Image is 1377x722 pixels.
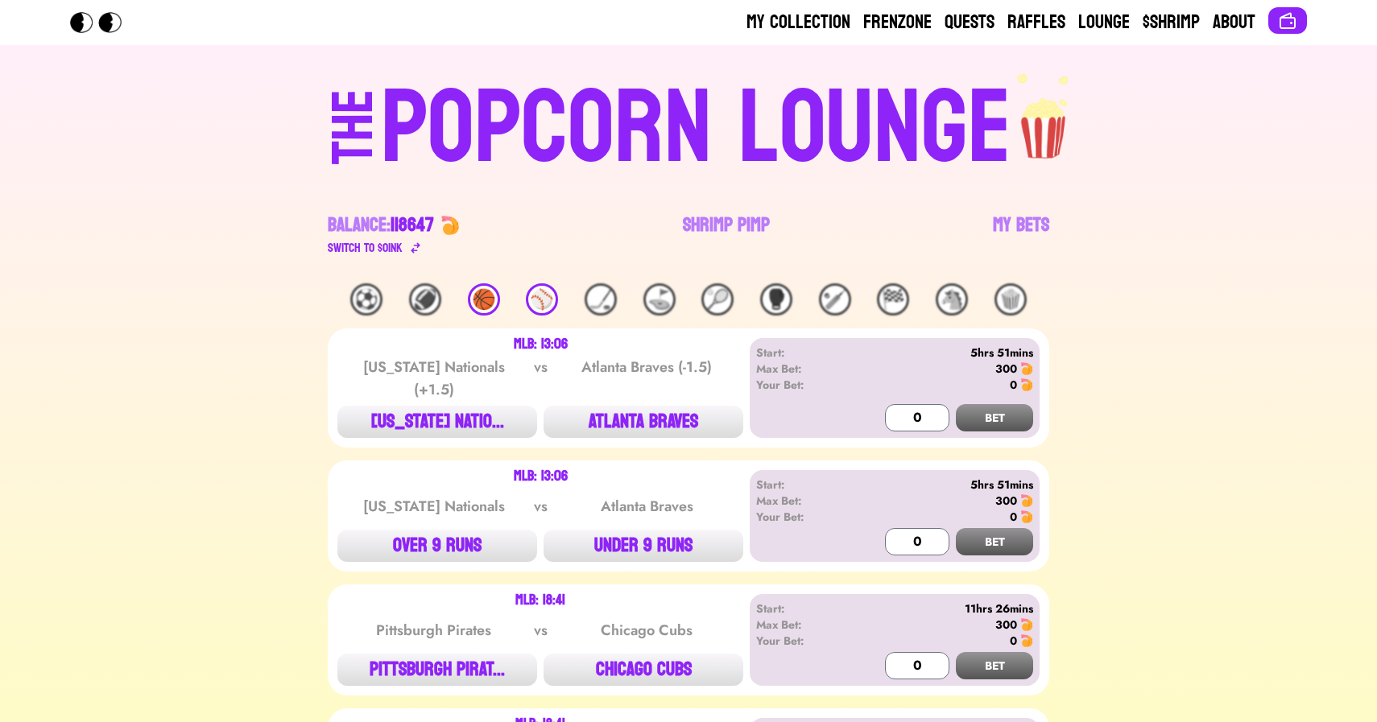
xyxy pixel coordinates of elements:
button: OVER 9 RUNS [337,530,537,562]
a: My Bets [993,212,1049,258]
img: 🍤 [1020,494,1033,507]
div: Max Bet: [756,361,849,377]
img: 🍤 [1020,510,1033,523]
div: 0 [1010,377,1017,393]
div: 11hrs 26mins [849,600,1033,617]
img: 🍤 [1020,378,1033,391]
div: vs [531,356,551,401]
button: BET [956,528,1033,555]
button: UNDER 9 RUNS [544,530,743,562]
a: My Collection [746,10,850,35]
div: 300 [995,493,1017,509]
div: 5hrs 51mins [849,344,1033,361]
div: Balance: [328,212,434,238]
a: Quests [945,10,994,35]
img: 🍤 [1020,362,1033,375]
img: Connect wallet [1278,11,1297,31]
div: [US_STATE] Nationals [353,495,515,518]
div: 🍿 [994,283,1027,316]
div: [US_STATE] Nationals (+1.5) [353,356,515,401]
div: MLB: 13:06 [514,338,568,351]
button: CHICAGO CUBS [544,654,743,686]
div: Max Bet: [756,493,849,509]
div: 🥊 [760,283,792,316]
a: Raffles [1007,10,1065,35]
div: 🏁 [877,283,909,316]
div: Start: [756,477,849,493]
div: ⛳️ [643,283,676,316]
button: ATLANTA BRAVES [544,406,743,438]
img: Popcorn [70,12,134,33]
div: 300 [995,617,1017,633]
div: 🏒 [585,283,617,316]
div: 🏏 [819,283,851,316]
button: PITTSBURGH PIRAT... [337,654,537,686]
div: Chicago Cubs [565,619,728,642]
div: 🏀 [468,283,500,316]
div: 🎾 [701,283,734,316]
div: Start: [756,344,849,361]
div: 300 [995,361,1017,377]
div: 🏈 [409,283,441,316]
div: vs [531,619,551,642]
div: MLB: 18:41 [515,594,565,607]
div: 🐴 [936,283,968,316]
div: Your Bet: [756,377,849,393]
div: 5hrs 51mins [849,477,1033,493]
img: 🍤 [440,216,460,235]
div: ⚽️ [350,283,382,316]
div: Pittsburgh Pirates [353,619,515,642]
a: Lounge [1078,10,1130,35]
img: 🍤 [1020,618,1033,631]
a: Frenzone [863,10,932,35]
button: BET [956,404,1033,431]
span: 118647 [391,208,434,242]
div: Atlanta Braves (-1.5) [565,356,728,401]
div: ⚾️ [526,283,558,316]
div: Start: [756,600,849,617]
div: Max Bet: [756,617,849,633]
img: popcorn [1011,71,1077,161]
div: Your Bet: [756,509,849,525]
div: Switch to $ OINK [328,238,403,258]
div: THE [325,89,382,196]
div: 0 [1010,509,1017,525]
img: 🍤 [1020,634,1033,647]
button: BET [956,652,1033,679]
div: vs [531,495,551,518]
div: Your Bet: [756,633,849,649]
a: THEPOPCORN LOUNGEpopcorn [192,71,1185,180]
a: Shrimp Pimp [683,212,770,258]
a: $Shrimp [1143,10,1200,35]
div: MLB: 13:06 [514,470,568,483]
div: Atlanta Braves [565,495,728,518]
a: About [1213,10,1255,35]
div: POPCORN LOUNGE [381,77,1011,180]
div: 0 [1010,633,1017,649]
button: [US_STATE] NATIO... [337,406,537,438]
